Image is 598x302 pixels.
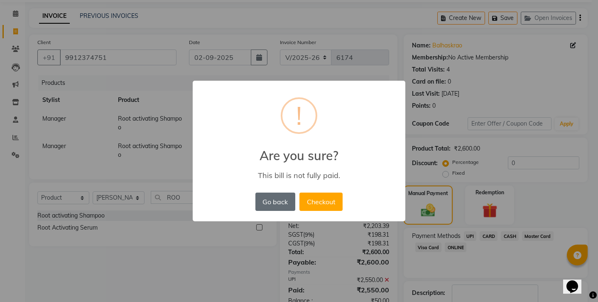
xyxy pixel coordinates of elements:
[296,99,302,132] div: !
[299,193,343,211] button: Checkout
[205,171,393,180] div: This bill is not fully paid.
[255,193,295,211] button: Go back
[193,138,405,163] h2: Are you sure?
[563,269,590,294] iframe: chat widget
